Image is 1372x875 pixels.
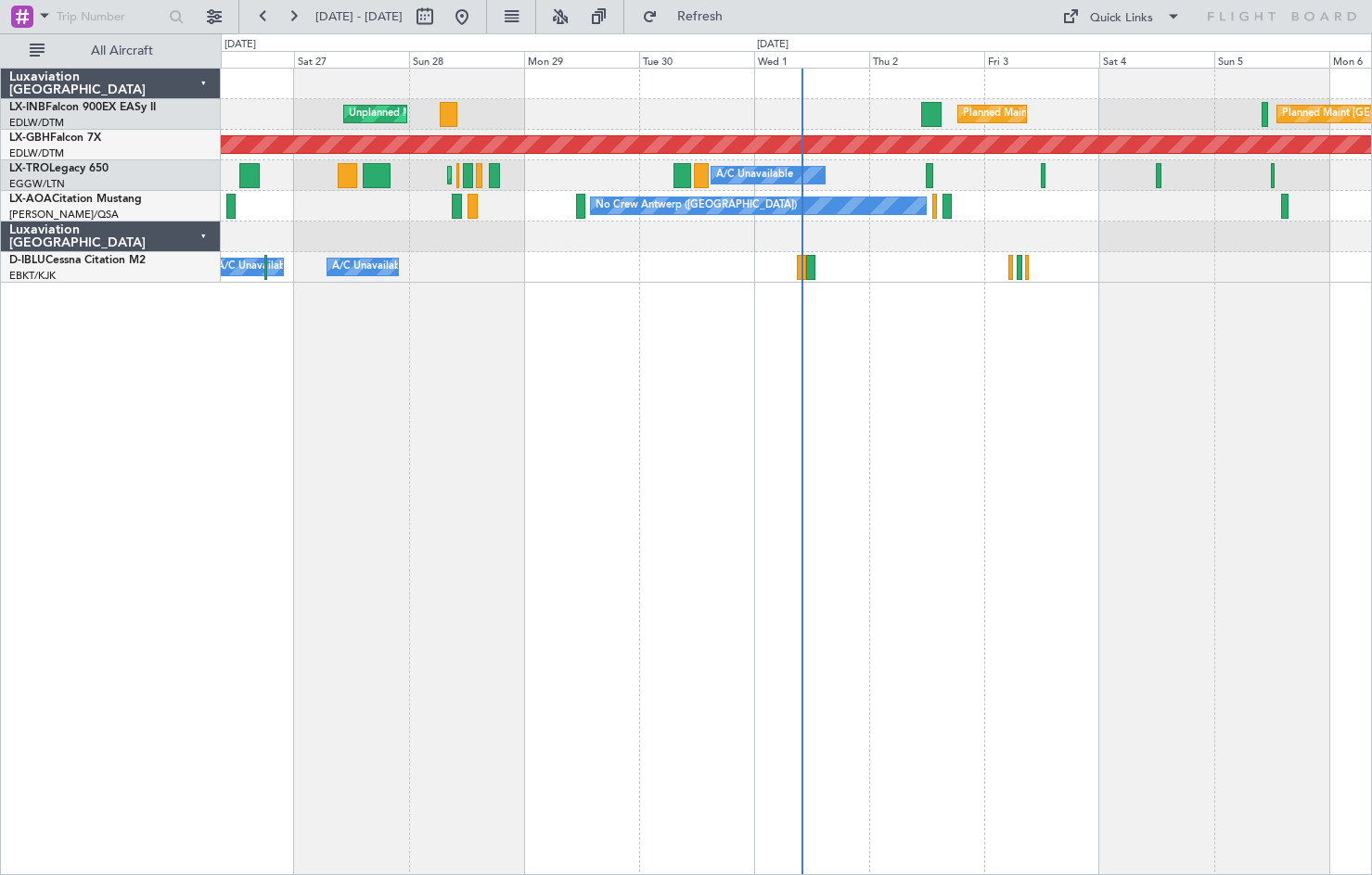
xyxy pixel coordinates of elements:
span: D-IBLU [9,255,45,266]
span: Refresh [661,10,739,23]
span: LX-AOA [9,194,52,205]
div: Quick Links [1090,9,1153,28]
div: No Crew Antwerp ([GEOGRAPHIC_DATA]) [596,192,797,220]
a: EGGW/LTN [9,177,65,191]
div: [DATE] [757,37,789,53]
div: A/C Unavailable [716,161,793,189]
span: All Aircraft [48,44,196,57]
div: Fri 3 [984,51,1099,68]
div: Unplanned Maint Roma (Ciampino) [349,100,515,128]
span: LX-GBH [9,133,50,144]
div: Thu 2 [869,51,984,68]
div: Sat 27 [294,51,409,68]
button: All Aircraft [20,36,201,66]
a: LX-INBFalcon 900EX EASy II [9,102,156,113]
div: Sat 4 [1099,51,1214,68]
a: LX-AOACitation Mustang [9,194,142,205]
div: Tue 30 [639,51,754,68]
a: D-IBLUCessna Citation M2 [9,255,146,266]
div: A/C Unavailable [GEOGRAPHIC_DATA]-[GEOGRAPHIC_DATA] [332,253,628,281]
button: Refresh [634,2,745,32]
a: LX-TROLegacy 650 [9,163,109,174]
span: LX-TRO [9,163,49,174]
a: [PERSON_NAME]/QSA [9,208,119,222]
div: Mon 29 [524,51,639,68]
span: [DATE] - [DATE] [315,8,403,25]
button: Quick Links [1053,2,1190,32]
div: Fri 26 [179,51,294,68]
div: Planned Maint [GEOGRAPHIC_DATA] [963,100,1140,128]
div: [DATE] [224,37,256,53]
div: Sun 5 [1214,51,1329,68]
input: Trip Number [57,3,163,31]
a: LX-GBHFalcon 7X [9,133,101,144]
span: LX-INB [9,102,45,113]
div: Sun 28 [409,51,524,68]
a: EDLW/DTM [9,116,64,130]
a: EDLW/DTM [9,146,64,160]
div: Wed 1 [754,51,869,68]
a: EBKT/KJK [9,269,56,283]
